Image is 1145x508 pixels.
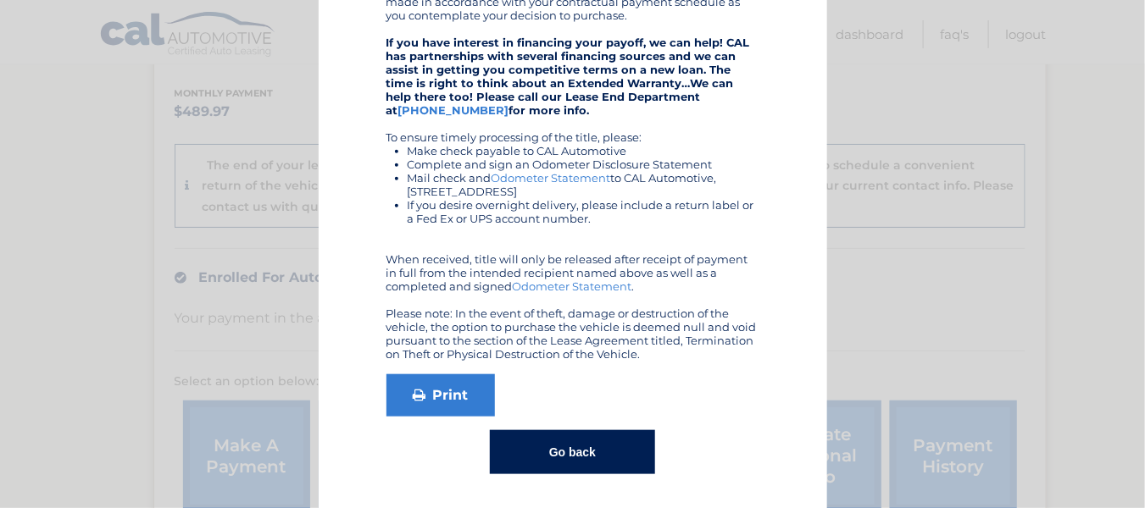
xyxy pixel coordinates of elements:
[398,103,509,117] a: [PHONE_NUMBER]
[408,157,759,171] li: Complete and sign an Odometer Disclosure Statement
[386,36,750,117] strong: If you have interest in financing your payoff, we can help! CAL has partnerships with several fin...
[513,279,632,293] a: Odometer Statement
[490,430,655,474] button: Go back
[408,144,759,157] li: Make check payable to CAL Automotive
[408,171,759,198] li: Mail check and to CAL Automotive, [STREET_ADDRESS]
[492,171,611,185] a: Odometer Statement
[386,374,495,417] a: Print
[408,198,759,225] li: If you desire overnight delivery, please include a return label or a Fed Ex or UPS account number.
